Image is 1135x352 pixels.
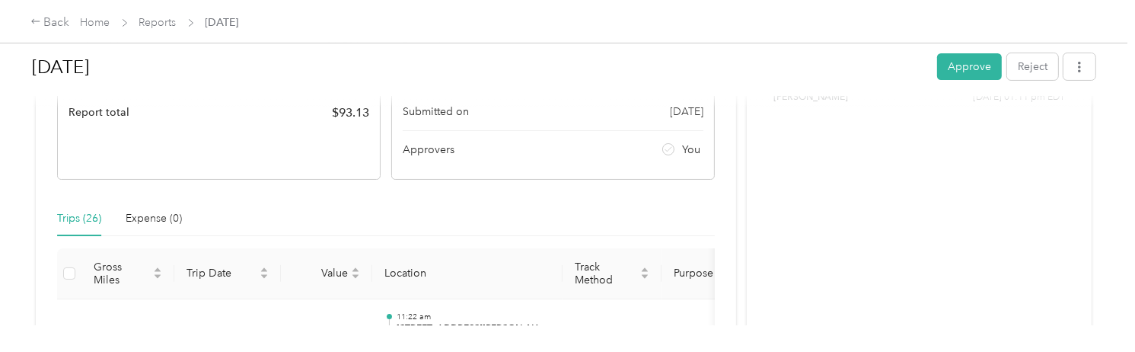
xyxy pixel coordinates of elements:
[670,104,703,120] span: [DATE]
[403,104,469,120] span: Submitted on
[1050,267,1135,352] iframe: Everlance-gr Chat Button Frame
[1007,53,1058,80] button: Reject
[332,104,369,122] span: $ 93.13
[683,142,701,158] span: You
[403,142,454,158] span: Approvers
[32,49,926,85] h1: Aug 2025
[351,265,360,274] span: caret-up
[563,248,662,299] th: Track Method
[139,16,177,29] a: Reports
[397,322,550,336] p: [STREET_ADDRESS][PERSON_NAME][PERSON_NAME]
[94,261,150,286] span: Gross Miles
[351,272,360,281] span: caret-down
[372,248,563,299] th: Location
[174,248,281,299] th: Trip Date
[30,14,70,32] div: Back
[126,210,182,227] div: Expense (0)
[575,261,637,286] span: Track Method
[81,16,110,29] a: Home
[57,210,101,227] div: Trips (26)
[153,272,162,281] span: caret-down
[260,265,269,274] span: caret-up
[937,53,1002,80] button: Approve
[153,265,162,274] span: caret-up
[674,267,751,280] span: Purpose
[187,267,257,280] span: Trip Date
[662,248,776,299] th: Purpose
[260,272,269,281] span: caret-down
[69,104,129,120] span: Report total
[293,267,348,280] span: Value
[640,272,649,281] span: caret-down
[281,248,372,299] th: Value
[206,14,239,30] span: [DATE]
[640,265,649,274] span: caret-up
[81,248,174,299] th: Gross Miles
[397,312,550,322] p: 11:22 am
